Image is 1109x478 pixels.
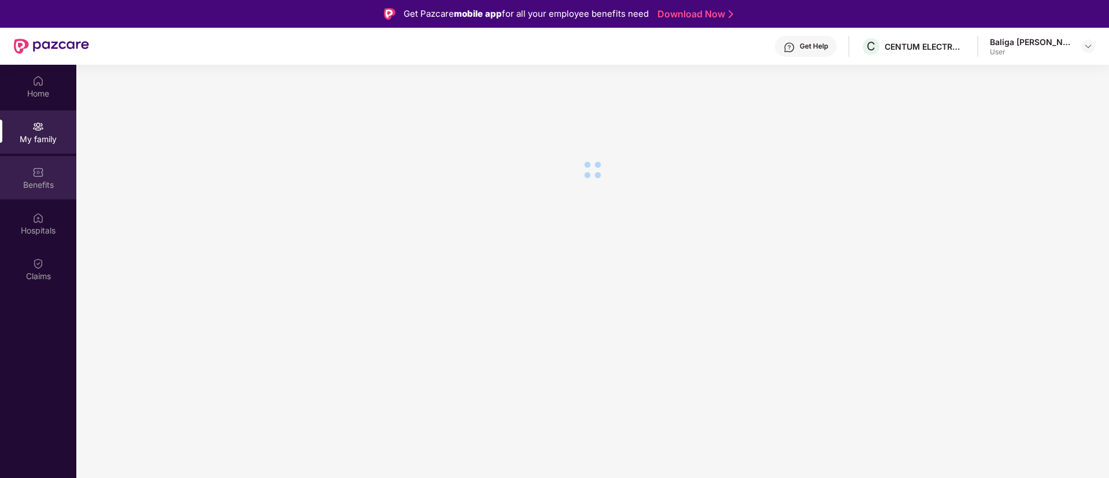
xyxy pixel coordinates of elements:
[867,39,875,53] span: C
[404,7,649,21] div: Get Pazcare for all your employee benefits need
[454,8,502,19] strong: mobile app
[32,75,44,87] img: svg+xml;base64,PHN2ZyBpZD0iSG9tZSIgeG1sbnM9Imh0dHA6Ly93d3cudzMub3JnLzIwMDAvc3ZnIiB3aWR0aD0iMjAiIG...
[990,47,1071,57] div: User
[32,166,44,178] img: svg+xml;base64,PHN2ZyBpZD0iQmVuZWZpdHMiIHhtbG5zPSJodHRwOi8vd3d3LnczLm9yZy8yMDAwL3N2ZyIgd2lkdGg9Ij...
[32,212,44,224] img: svg+xml;base64,PHN2ZyBpZD0iSG9zcGl0YWxzIiB4bWxucz0iaHR0cDovL3d3dy53My5vcmcvMjAwMC9zdmciIHdpZHRoPS...
[657,8,730,20] a: Download Now
[1084,42,1093,51] img: svg+xml;base64,PHN2ZyBpZD0iRHJvcGRvd24tMzJ4MzIiIHhtbG5zPSJodHRwOi8vd3d3LnczLm9yZy8yMDAwL3N2ZyIgd2...
[14,39,89,54] img: New Pazcare Logo
[783,42,795,53] img: svg+xml;base64,PHN2ZyBpZD0iSGVscC0zMngzMiIgeG1sbnM9Imh0dHA6Ly93d3cudzMub3JnLzIwMDAvc3ZnIiB3aWR0aD...
[32,258,44,269] img: svg+xml;base64,PHN2ZyBpZD0iQ2xhaW0iIHhtbG5zPSJodHRwOi8vd3d3LnczLm9yZy8yMDAwL3N2ZyIgd2lkdGg9IjIwIi...
[885,41,966,52] div: CENTUM ELECTRONICS LIMITED
[729,8,733,20] img: Stroke
[384,8,395,20] img: Logo
[990,36,1071,47] div: Baliga [PERSON_NAME]
[800,42,828,51] div: Get Help
[32,121,44,132] img: svg+xml;base64,PHN2ZyB3aWR0aD0iMjAiIGhlaWdodD0iMjAiIHZpZXdCb3g9IjAgMCAyMCAyMCIgZmlsbD0ibm9uZSIgeG...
